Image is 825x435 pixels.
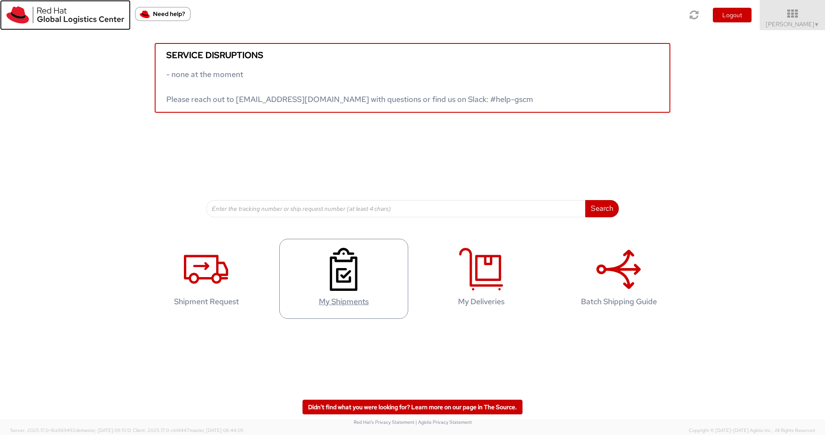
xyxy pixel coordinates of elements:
[585,200,619,217] button: Search
[189,427,244,433] span: master, [DATE] 08:44:05
[554,239,683,319] a: Batch Shipping Guide
[713,8,752,22] button: Logout
[142,239,271,319] a: Shipment Request
[151,297,262,306] h4: Shipment Request
[166,69,533,104] span: - none at the moment Please reach out to [EMAIL_ADDRESS][DOMAIN_NAME] with questions or find us o...
[416,419,472,425] a: | Agistix Privacy Statement
[6,6,124,24] img: rh-logistics-00dfa346123c4ec078e1.svg
[166,50,659,60] h5: Service disruptions
[155,43,670,113] a: Service disruptions - none at the moment Please reach out to [EMAIL_ADDRESS][DOMAIN_NAME] with qu...
[288,297,399,306] h4: My Shipments
[302,400,522,414] a: Didn't find what you were looking for? Learn more on our page in The Source.
[563,297,674,306] h4: Batch Shipping Guide
[689,427,815,434] span: Copyright © [DATE]-[DATE] Agistix Inc., All Rights Reserved
[81,427,131,433] span: master, [DATE] 09:51:12
[133,427,244,433] span: Client: 2025.17.0-cb14447
[135,7,191,21] button: Need help?
[417,239,546,319] a: My Deliveries
[206,200,586,217] input: Enter the tracking number or ship request number (at least 4 chars)
[814,21,819,28] span: ▼
[10,427,131,433] span: Server: 2025.17.0-16a969492de
[766,20,819,28] span: [PERSON_NAME]
[426,297,537,306] h4: My Deliveries
[279,239,408,319] a: My Shipments
[354,419,414,425] a: Red Hat's Privacy Statement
